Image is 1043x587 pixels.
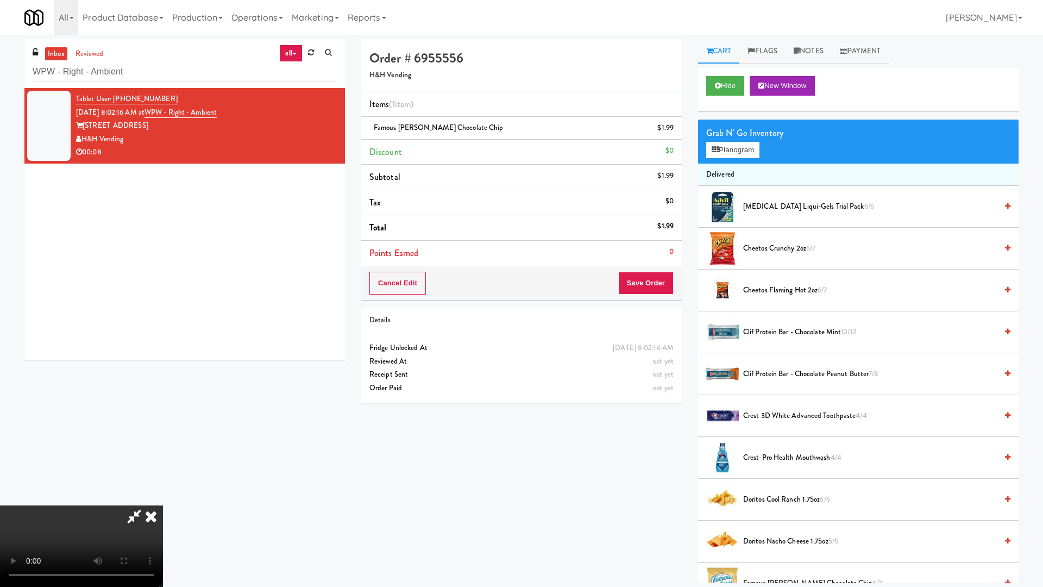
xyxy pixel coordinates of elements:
[369,171,400,183] span: Subtotal
[828,536,838,546] span: 5/5
[652,383,674,393] span: not yet
[743,284,997,297] span: Cheetos Flaming Hot 2oz
[618,272,674,295] button: Save Order
[369,368,674,382] div: Receipt Sent
[806,243,815,253] span: 6/7
[786,39,832,64] a: Notes
[743,409,997,423] span: Crest 3D White Advanced Toothpaste
[739,535,1010,548] div: Doritos Nacho Cheese 1.75oz5/5
[706,125,1010,141] div: Grab N' Go Inventory
[739,493,1010,507] div: Doritos Cool Ranch 1.75oz6/6
[739,409,1010,423] div: Crest 3D White Advanced Toothpaste4/4
[24,8,43,27] img: Micromart
[76,93,178,104] a: Tablet User· [PHONE_NUMBER]
[374,122,504,133] span: Famous [PERSON_NAME] Chocolate Chip
[369,196,381,209] span: Tax
[698,164,1019,186] li: Delivered
[76,133,337,146] div: H&H Vending
[869,369,878,379] span: 7/8
[369,98,413,110] span: Items
[369,146,402,158] span: Discount
[743,535,997,548] span: Doritos Nacho Cheese 1.75oz
[657,169,674,183] div: $1.99
[613,341,674,355] div: [DATE] 8:02:16 AM
[739,284,1010,297] div: Cheetos Flaming Hot 2oz6/7
[706,76,744,96] button: Hide
[24,88,345,164] li: Tablet User· [PHONE_NUMBER][DATE] 8:02:16 AM atWPW - Right - Ambient[STREET_ADDRESS]H&H Vending00:08
[739,326,1010,339] div: Clif Protein Bar - Chocolate Mint12/12
[864,201,874,211] span: 6/6
[739,39,786,64] a: Flags
[669,245,674,259] div: 0
[750,76,815,96] button: New Window
[739,242,1010,255] div: Cheetos Crunchy 2oz6/7
[698,39,740,64] a: Cart
[76,146,337,159] div: 00:08
[841,327,857,337] span: 12/12
[45,47,67,61] a: inbox
[369,314,674,327] div: Details
[76,119,337,133] div: [STREET_ADDRESS]
[369,382,674,395] div: Order Paid
[856,410,866,421] span: 4/4
[369,221,387,234] span: Total
[743,242,997,255] span: Cheetos Crunchy 2oz
[73,47,106,61] a: reviewed
[652,369,674,379] span: not yet
[389,98,413,110] span: (1 )
[818,285,827,295] span: 6/7
[831,452,841,463] span: 4/4
[743,367,997,381] span: Clif Protein Bar - Chocolate Peanut Butter
[657,220,674,233] div: $1.99
[665,195,674,208] div: $0
[743,451,997,465] span: Crest-Pro Health Mouthwash
[739,451,1010,465] div: Crest-Pro Health Mouthwash4/4
[652,356,674,366] span: not yet
[743,326,997,339] span: Clif Protein Bar - Chocolate Mint
[395,98,411,110] ng-pluralize: item
[369,272,426,295] button: Cancel Edit
[369,355,674,369] div: Reviewed At
[369,341,674,355] div: Fridge Unlocked At
[144,107,217,118] a: WPW - Right - Ambient
[739,367,1010,381] div: Clif Protein Bar - Chocolate Peanut Butter7/8
[33,62,337,82] input: Search vision orders
[832,39,889,64] a: Payment
[706,142,759,158] button: Planogram
[743,493,997,507] span: Doritos Cool Ranch 1.75oz
[76,107,144,117] span: [DATE] 8:02:16 AM at
[657,121,674,135] div: $1.99
[369,51,674,65] h4: Order # 6955556
[279,45,302,62] a: all
[743,200,997,214] span: [MEDICAL_DATA] Liqui-Gels Trial Pack
[369,247,418,259] span: Points Earned
[369,71,674,79] h5: H&H Vending
[665,144,674,158] div: $0
[820,494,830,504] span: 6/6
[739,200,1010,214] div: [MEDICAL_DATA] Liqui-Gels Trial Pack6/6
[110,93,178,104] span: · [PHONE_NUMBER]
